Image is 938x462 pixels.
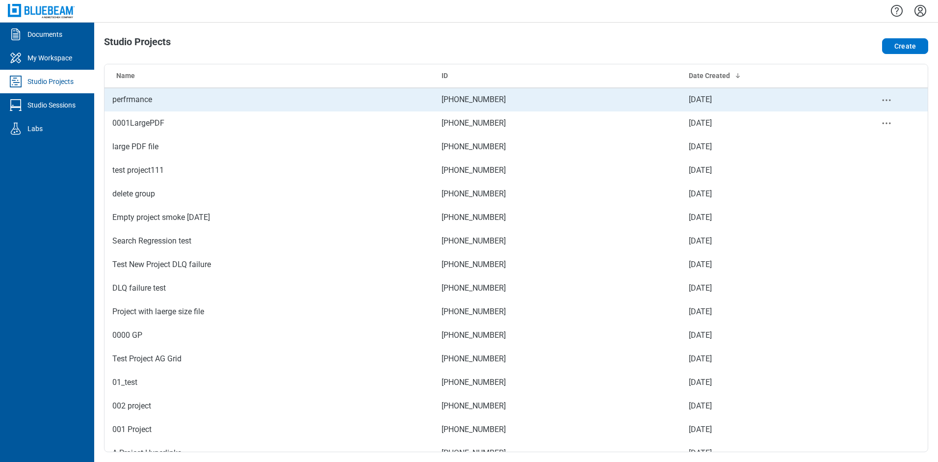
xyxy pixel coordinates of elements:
[881,117,892,129] button: project-actions-menu
[8,4,75,18] img: Bluebeam, Inc.
[104,182,434,206] td: delete group
[681,394,846,418] td: [DATE]
[681,111,846,135] td: [DATE]
[104,159,434,182] td: test project111
[434,324,680,347] td: [PHONE_NUMBER]
[434,253,680,276] td: [PHONE_NUMBER]
[434,276,680,300] td: [PHONE_NUMBER]
[116,71,426,81] div: Name
[912,2,928,19] button: Settings
[104,206,434,229] td: Empty project smoke [DATE]
[681,418,846,441] td: [DATE]
[681,276,846,300] td: [DATE]
[881,94,892,106] button: project-actions-menu
[104,135,434,159] td: large PDF file
[681,229,846,253] td: [DATE]
[681,253,846,276] td: [DATE]
[104,276,434,300] td: DLQ failure test
[27,53,72,63] div: My Workspace
[434,159,680,182] td: [PHONE_NUMBER]
[681,347,846,371] td: [DATE]
[27,100,76,110] div: Studio Sessions
[434,111,680,135] td: [PHONE_NUMBER]
[27,124,43,134] div: Labs
[442,71,673,81] div: ID
[104,371,434,394] td: 01_test
[8,74,24,89] svg: Studio Projects
[434,418,680,441] td: [PHONE_NUMBER]
[882,38,928,54] button: Create
[8,27,24,42] svg: Documents
[681,135,846,159] td: [DATE]
[104,324,434,347] td: 0000 GP
[104,347,434,371] td: Test Project AG Grid
[681,371,846,394] td: [DATE]
[104,88,434,111] td: perfrmance
[681,324,846,347] td: [DATE]
[8,50,24,66] svg: My Workspace
[434,206,680,229] td: [PHONE_NUMBER]
[27,29,62,39] div: Documents
[8,121,24,136] svg: Labs
[689,71,838,81] div: Date Created
[104,300,434,324] td: Project with laerge size file
[681,206,846,229] td: [DATE]
[434,300,680,324] td: [PHONE_NUMBER]
[104,418,434,441] td: 001 Project
[681,300,846,324] td: [DATE]
[8,97,24,113] svg: Studio Sessions
[104,394,434,418] td: 002 project
[434,229,680,253] td: [PHONE_NUMBER]
[434,394,680,418] td: [PHONE_NUMBER]
[434,135,680,159] td: [PHONE_NUMBER]
[681,159,846,182] td: [DATE]
[434,88,680,111] td: [PHONE_NUMBER]
[104,111,434,135] td: 0001LargePDF
[104,229,434,253] td: Search Regression test
[681,182,846,206] td: [DATE]
[434,182,680,206] td: [PHONE_NUMBER]
[104,253,434,276] td: Test New Project DLQ failure
[681,88,846,111] td: [DATE]
[27,77,74,86] div: Studio Projects
[434,371,680,394] td: [PHONE_NUMBER]
[104,36,171,52] h1: Studio Projects
[434,347,680,371] td: [PHONE_NUMBER]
